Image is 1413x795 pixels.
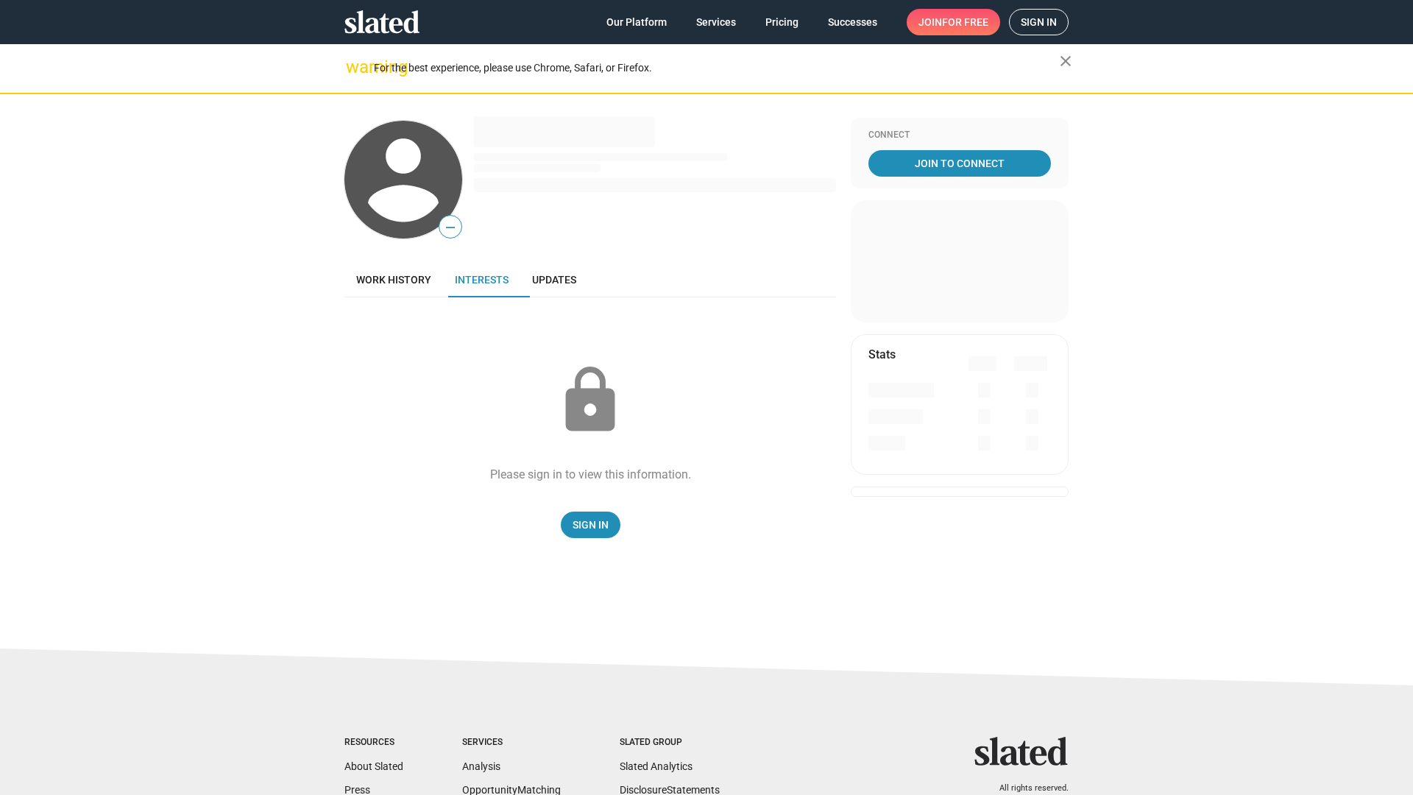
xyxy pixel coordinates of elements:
[1057,52,1074,70] mat-icon: close
[439,218,461,237] span: —
[1009,9,1069,35] a: Sign in
[907,9,1000,35] a: Joinfor free
[868,150,1051,177] a: Join To Connect
[520,262,588,297] a: Updates
[462,760,500,772] a: Analysis
[754,9,810,35] a: Pricing
[1021,10,1057,35] span: Sign in
[490,467,691,482] div: Please sign in to view this information.
[620,737,720,749] div: Slated Group
[344,737,403,749] div: Resources
[443,262,520,297] a: Interests
[606,9,667,35] span: Our Platform
[918,9,988,35] span: Join
[868,130,1051,141] div: Connect
[553,364,627,437] mat-icon: lock
[871,150,1048,177] span: Join To Connect
[356,274,431,286] span: Work history
[561,512,620,538] a: Sign In
[532,274,576,286] span: Updates
[696,9,736,35] span: Services
[765,9,798,35] span: Pricing
[684,9,748,35] a: Services
[344,262,443,297] a: Work history
[344,760,403,772] a: About Slated
[828,9,877,35] span: Successes
[868,347,896,362] mat-card-title: Stats
[595,9,679,35] a: Our Platform
[455,274,509,286] span: Interests
[942,9,988,35] span: for free
[620,760,693,772] a: Slated Analytics
[374,58,1060,78] div: For the best experience, please use Chrome, Safari, or Firefox.
[573,512,609,538] span: Sign In
[346,58,364,76] mat-icon: warning
[816,9,889,35] a: Successes
[462,737,561,749] div: Services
